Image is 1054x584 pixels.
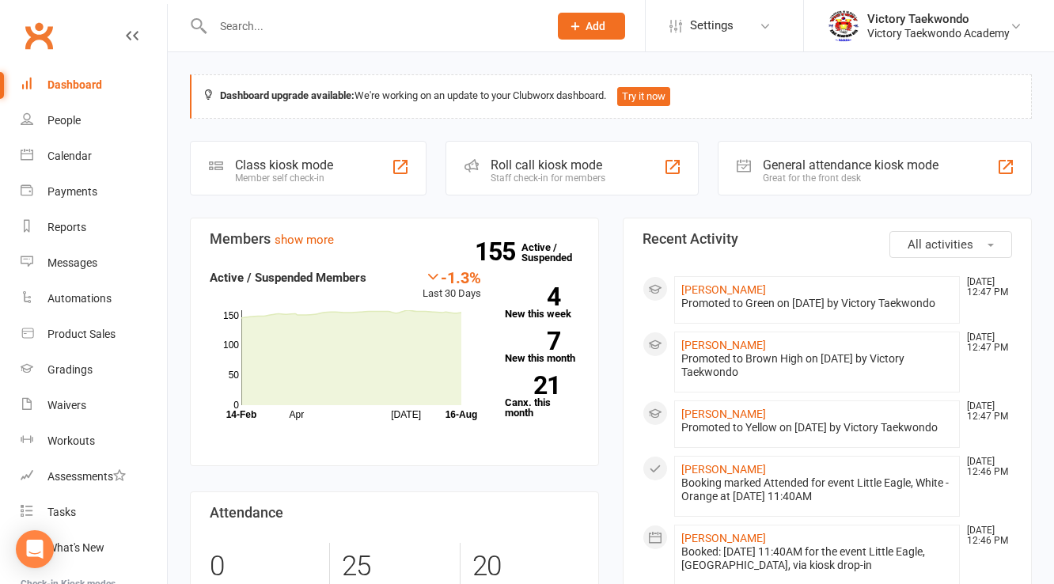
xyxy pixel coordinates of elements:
[47,150,92,162] div: Calendar
[21,459,167,495] a: Assessments
[210,271,366,285] strong: Active / Suspended Members
[210,231,579,247] h3: Members
[47,185,97,198] div: Payments
[475,240,521,264] strong: 155
[21,388,167,423] a: Waivers
[47,399,86,411] div: Waivers
[491,173,605,184] div: Staff check-in for members
[423,268,481,286] div: -1.3%
[275,233,334,247] a: show more
[643,231,1012,247] h3: Recent Activity
[681,283,766,296] a: [PERSON_NAME]
[47,328,116,340] div: Product Sales
[681,408,766,420] a: [PERSON_NAME]
[47,78,102,91] div: Dashboard
[21,103,167,138] a: People
[21,138,167,174] a: Calendar
[889,231,1012,258] button: All activities
[505,287,579,319] a: 4New this week
[959,332,1011,353] time: [DATE] 12:47 PM
[681,532,766,544] a: [PERSON_NAME]
[505,332,579,363] a: 7New this month
[21,210,167,245] a: Reports
[959,525,1011,546] time: [DATE] 12:46 PM
[959,401,1011,422] time: [DATE] 12:47 PM
[763,157,938,173] div: General attendance kiosk mode
[47,292,112,305] div: Automations
[220,89,354,101] strong: Dashboard upgrade available:
[47,363,93,376] div: Gradings
[47,541,104,554] div: What's New
[959,457,1011,477] time: [DATE] 12:46 PM
[235,157,333,173] div: Class kiosk mode
[505,329,560,353] strong: 7
[190,74,1032,119] div: We're working on an update to your Clubworx dashboard.
[47,506,76,518] div: Tasks
[586,20,605,32] span: Add
[558,13,625,40] button: Add
[617,87,670,106] button: Try it now
[681,545,953,572] div: Booked: [DATE] 11:40AM for the event Little Eagle, [GEOGRAPHIC_DATA], via kiosk drop-in
[47,221,86,233] div: Reports
[47,114,81,127] div: People
[423,268,481,302] div: Last 30 Days
[21,174,167,210] a: Payments
[681,421,953,434] div: Promoted to Yellow on [DATE] by Victory Taekwondo
[908,237,973,252] span: All activities
[763,173,938,184] div: Great for the front desk
[47,470,126,483] div: Assessments
[210,505,579,521] h3: Attendance
[681,339,766,351] a: [PERSON_NAME]
[505,285,560,309] strong: 4
[208,15,537,37] input: Search...
[21,530,167,566] a: What's New
[681,476,953,503] div: Booking marked Attended for event Little Eagle, White - Orange at [DATE] 11:40AM
[959,277,1011,298] time: [DATE] 12:47 PM
[505,376,579,418] a: 21Canx. this month
[21,423,167,459] a: Workouts
[681,297,953,310] div: Promoted to Green on [DATE] by Victory Taekwondo
[867,12,1010,26] div: Victory Taekwondo
[19,16,59,55] a: Clubworx
[47,256,97,269] div: Messages
[16,530,54,568] div: Open Intercom Messenger
[21,317,167,352] a: Product Sales
[47,434,95,447] div: Workouts
[681,352,953,379] div: Promoted to Brown High on [DATE] by Victory Taekwondo
[21,352,167,388] a: Gradings
[235,173,333,184] div: Member self check-in
[690,8,734,44] span: Settings
[21,495,167,530] a: Tasks
[828,10,859,42] img: thumb_image1542833429.png
[505,374,560,397] strong: 21
[521,230,591,275] a: 155Active / Suspended
[867,26,1010,40] div: Victory Taekwondo Academy
[491,157,605,173] div: Roll call kiosk mode
[681,463,766,476] a: [PERSON_NAME]
[21,67,167,103] a: Dashboard
[21,281,167,317] a: Automations
[21,245,167,281] a: Messages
